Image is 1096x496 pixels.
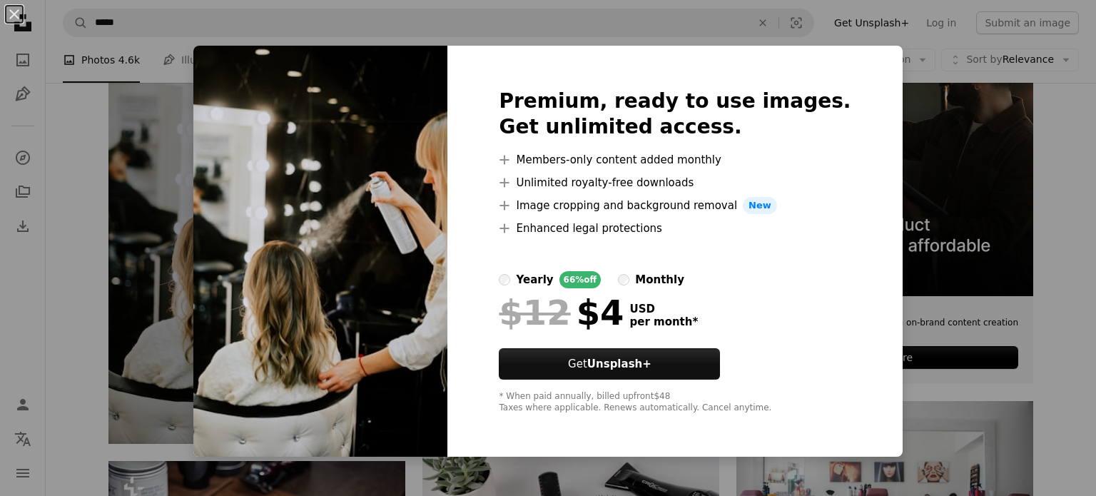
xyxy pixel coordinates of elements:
li: Unlimited royalty-free downloads [499,174,851,191]
li: Enhanced legal protections [499,220,851,237]
span: per month * [629,315,698,328]
span: $12 [499,294,570,331]
strong: Unsplash+ [587,358,651,370]
h2: Premium, ready to use images. Get unlimited access. [499,88,851,140]
span: USD [629,303,698,315]
li: Image cropping and background removal [499,197,851,214]
span: New [743,197,777,214]
div: $4 [499,294,624,331]
input: yearly66%off [499,274,510,285]
div: monthly [635,271,684,288]
img: premium_photo-1669675936121-6d3d42244ab5 [193,46,447,457]
div: yearly [516,271,553,288]
li: Members-only content added monthly [499,151,851,168]
input: monthly [618,274,629,285]
div: * When paid annually, billed upfront $48 Taxes where applicable. Renews automatically. Cancel any... [499,391,851,414]
div: 66% off [559,271,602,288]
button: GetUnsplash+ [499,348,720,380]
